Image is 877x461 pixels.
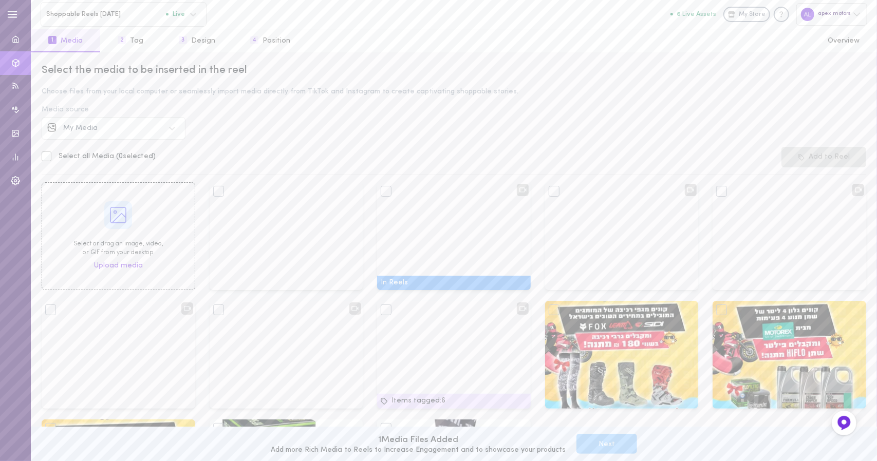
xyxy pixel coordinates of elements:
button: Add to Reel [781,147,866,167]
img: Feedback Button [836,415,852,431]
div: Knowledge center [774,7,789,22]
a: My Store [723,7,770,22]
div: 1 Media Files Added [271,434,566,447]
button: Overview [810,29,877,52]
button: Next [576,434,637,454]
div: apex motors [796,3,867,25]
span: My Store [739,10,766,20]
span: 3 [179,36,187,44]
div: Choose files from your local computer or seamlessly import media directly from TikTok and Instagr... [42,88,866,95]
span: 1 [48,36,57,44]
img: Media 477518 [713,301,866,409]
div: Media source [42,106,866,113]
button: 2Tag [100,29,161,52]
img: Media 477519 [545,301,699,409]
div: Select or drag an image, video, or GIF from your desktop [73,240,163,257]
span: Live [166,11,185,17]
span: Shoppable Reels [DATE] [46,10,166,18]
div: Select or drag an image, video,or GIF from your desktopUpload mediaMedia 485424In ReelsItems tagg... [34,182,873,450]
a: 6 Live Assets [670,11,723,18]
span: Select all Media ( 0 selected) [59,152,156,160]
div: Select the media to be inserted in the reel [42,63,866,78]
img: Media 485424 [210,182,363,290]
span: 4 [250,36,258,44]
button: 6 Live Assets [670,11,716,17]
div: Add more Rich Media to Reels to Increase Engagement and to showcase your products [271,447,566,454]
span: 2 [118,36,126,44]
button: 1Media [31,29,100,52]
button: 3Design [161,29,233,52]
span: My Media [64,124,98,132]
img: social [47,123,57,132]
button: 4Position [233,29,308,52]
span: Upload media [94,261,143,271]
